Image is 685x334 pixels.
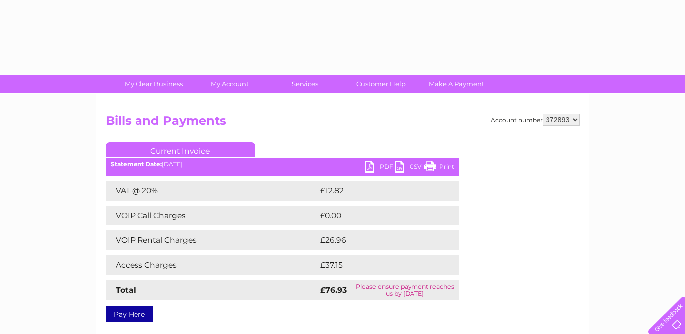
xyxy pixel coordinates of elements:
[424,161,454,175] a: Print
[113,75,195,93] a: My Clear Business
[365,161,395,175] a: PDF
[106,142,255,157] a: Current Invoice
[318,181,438,201] td: £12.82
[106,114,580,133] h2: Bills and Payments
[106,161,459,168] div: [DATE]
[415,75,498,93] a: Make A Payment
[111,160,162,168] b: Statement Date:
[395,161,424,175] a: CSV
[116,285,136,295] strong: Total
[318,206,436,225] td: £0.00
[264,75,346,93] a: Services
[106,206,318,225] td: VOIP Call Charges
[318,230,440,250] td: £26.96
[340,75,422,93] a: Customer Help
[106,181,318,201] td: VAT @ 20%
[106,230,318,250] td: VOIP Rental Charges
[318,255,437,275] td: £37.15
[491,114,580,126] div: Account number
[351,280,459,300] td: Please ensure payment reaches us by [DATE]
[320,285,347,295] strong: £76.93
[106,255,318,275] td: Access Charges
[188,75,271,93] a: My Account
[106,306,153,322] a: Pay Here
